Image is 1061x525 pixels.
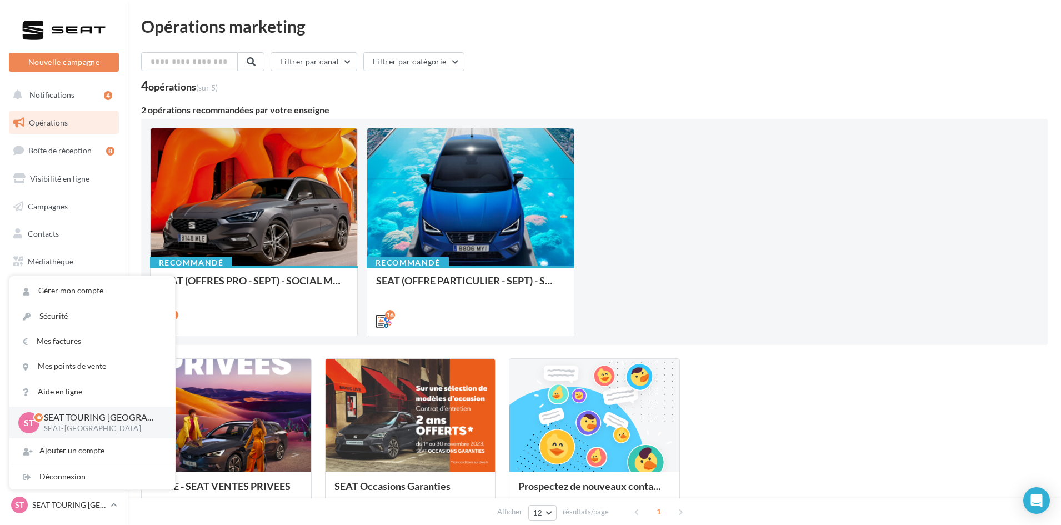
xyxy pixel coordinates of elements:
[528,505,557,521] button: 12
[9,464,175,489] div: Déconnexion
[9,53,119,72] button: Nouvelle campagne
[385,310,395,320] div: 16
[9,438,175,463] div: Ajouter un compte
[32,499,106,511] p: SEAT TOURING [GEOGRAPHIC_DATA]
[363,52,464,71] button: Filtrer par catégorie
[7,278,121,301] a: Calendrier
[28,257,73,266] span: Médiathèque
[29,118,68,127] span: Opérations
[196,83,218,92] span: (sur 5)
[7,250,121,273] a: Médiathèque
[9,278,175,303] a: Gérer mon compte
[44,411,157,424] p: SEAT TOURING [GEOGRAPHIC_DATA]
[150,257,232,269] div: Recommandé
[7,83,117,107] button: Notifications 4
[7,167,121,191] a: Visibilité en ligne
[106,147,114,156] div: 8
[376,275,565,297] div: SEAT (OFFRE PARTICULIER - SEPT) - SOCIAL MEDIA
[271,52,357,71] button: Filtrer par canal
[7,222,121,246] a: Contacts
[497,507,522,517] span: Afficher
[518,481,670,503] div: Prospectez de nouveaux contacts
[141,106,1048,114] div: 2 opérations recommandées par votre enseigne
[650,503,668,521] span: 1
[7,138,121,162] a: Boîte de réception8
[28,201,68,211] span: Campagnes
[104,91,112,100] div: 4
[29,90,74,99] span: Notifications
[9,304,175,329] a: Sécurité
[9,379,175,404] a: Aide en ligne
[148,82,218,92] div: opérations
[44,424,157,434] p: SEAT-[GEOGRAPHIC_DATA]
[15,499,24,511] span: ST
[30,174,89,183] span: Visibilité en ligne
[151,481,302,503] div: SOME - SEAT VENTES PRIVEES
[24,416,34,429] span: ST
[28,146,92,155] span: Boîte de réception
[7,305,121,338] a: PLV et print personnalisable
[159,275,348,297] div: SEAT (OFFRES PRO - SEPT) - SOCIAL MEDIA
[7,111,121,134] a: Opérations
[141,18,1048,34] div: Opérations marketing
[533,508,543,517] span: 12
[141,80,218,92] div: 4
[367,257,449,269] div: Recommandé
[9,494,119,516] a: ST SEAT TOURING [GEOGRAPHIC_DATA]
[563,507,609,517] span: résultats/page
[9,354,175,379] a: Mes points de vente
[9,329,175,354] a: Mes factures
[1023,487,1050,514] div: Open Intercom Messenger
[28,229,59,238] span: Contacts
[7,342,121,375] a: Campagnes DataOnDemand
[334,481,486,503] div: SEAT Occasions Garanties
[7,195,121,218] a: Campagnes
